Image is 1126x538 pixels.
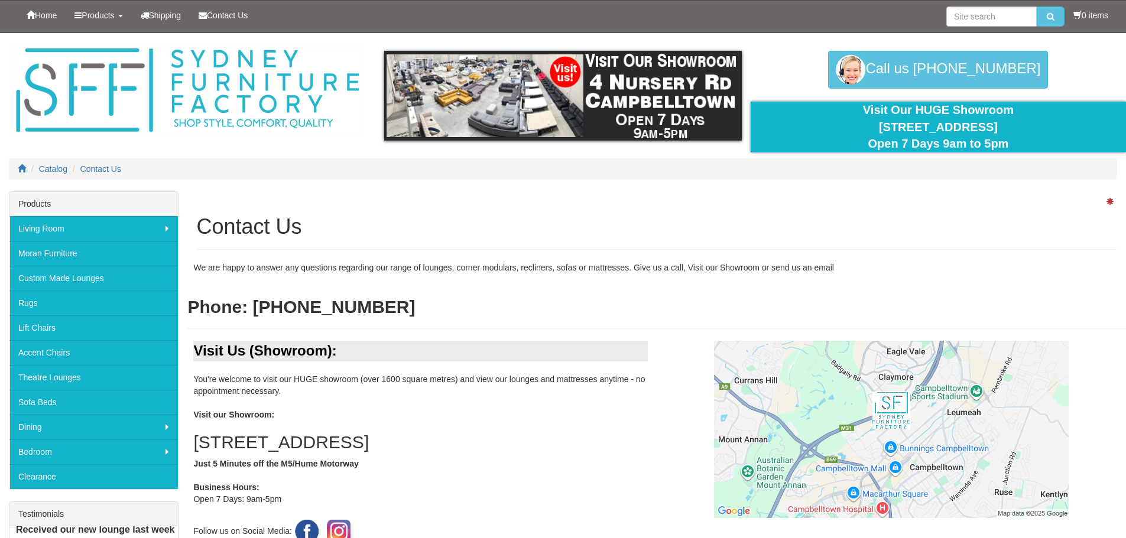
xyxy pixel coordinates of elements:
[9,502,178,526] div: Testimonials
[187,297,415,317] b: Phone: [PHONE_NUMBER]
[149,11,181,20] span: Shipping
[9,390,178,415] a: Sofa Beds
[82,11,114,20] span: Products
[9,315,178,340] a: Lift Chairs
[80,164,121,174] a: Contact Us
[9,464,178,489] a: Clearance
[207,11,248,20] span: Contact Us
[18,1,66,30] a: Home
[190,1,257,30] a: Contact Us
[132,1,190,30] a: Shipping
[760,102,1117,152] div: Visit Our HUGE Showroom [STREET_ADDRESS] Open 7 Days 9am to 5pm
[193,432,648,452] h2: [STREET_ADDRESS]
[946,6,1037,27] input: Site search
[35,11,57,20] span: Home
[9,365,178,390] a: Theatre Lounges
[193,341,648,361] div: Visit Us (Showroom):
[1073,9,1108,21] li: 0 items
[196,215,1117,239] h1: Contact Us
[187,262,1126,273] div: We are happy to answer any questions regarding our range of lounges, corner modulars, recliners, ...
[9,291,178,315] a: Rugs
[66,1,131,30] a: Products
[384,51,742,141] img: showroom.gif
[9,439,178,464] a: Bedroom
[193,482,259,492] b: Business Hours:
[714,341,1069,518] img: Click to activate map
[9,266,178,291] a: Custom Made Lounges
[9,192,178,216] div: Products
[9,241,178,266] a: Moran Furniture
[9,415,178,439] a: Dining
[9,216,178,241] a: Living Room
[666,341,1117,518] a: Click to activate map
[9,340,178,365] a: Accent Chairs
[39,164,67,174] a: Catalog
[10,45,365,136] img: Sydney Furniture Factory
[193,410,648,468] b: Visit our Showroom: Just 5 Minutes off the M5/Hume Motorway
